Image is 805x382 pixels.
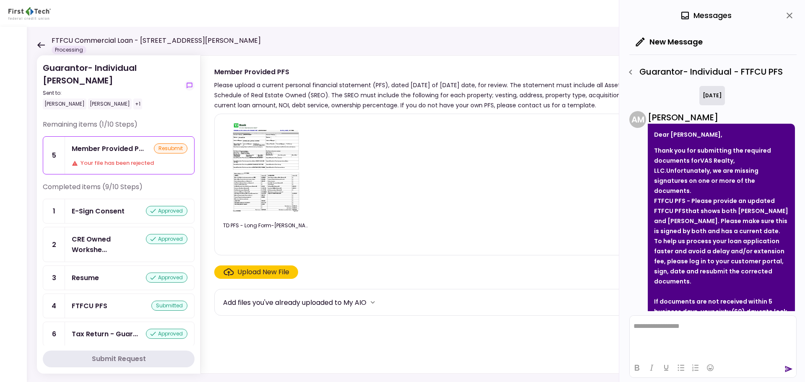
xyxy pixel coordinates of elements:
[43,99,86,109] div: [PERSON_NAME]
[648,111,795,124] div: [PERSON_NAME]
[151,301,187,311] div: submitted
[72,329,138,339] div: Tax Return - Guarantor
[784,365,793,373] button: send
[146,273,187,283] div: approved
[43,227,195,262] a: 2CRE Owned Worksheetapproved
[146,234,187,244] div: approved
[674,362,688,374] button: Bullet list
[699,86,725,105] div: [DATE]
[72,234,146,255] div: CRE Owned Worksheet
[43,89,181,97] div: Sent to:
[184,81,195,91] button: show-messages
[644,362,659,374] button: Italic
[133,99,142,109] div: +1
[52,46,86,54] div: Processing
[43,294,195,318] a: 4FTFCU PFSsubmitted
[654,197,788,235] strong: FTFCU PFS - Please provide an updated FTFCU PFS
[72,143,144,154] div: Member Provided PFS
[8,7,51,20] img: Partner icon
[688,362,703,374] button: Numbered list
[72,301,107,311] div: FTFCU PFS
[154,143,187,153] div: resubmit
[72,159,187,167] div: Your file has been rejected
[366,296,379,309] button: more
[630,316,796,358] iframe: Rich Text Area
[43,265,195,290] a: 3Resumeapproved
[782,8,797,23] button: close
[630,362,644,374] button: Bold
[88,99,132,109] div: [PERSON_NAME]
[146,329,187,339] div: approved
[43,199,65,223] div: 1
[43,199,195,223] a: 1E-Sign Consentapproved
[214,265,298,279] span: Click here to upload the required document
[43,322,195,346] a: 6Tax Return - Guarantorapproved
[214,67,721,77] div: Member Provided PFS
[629,31,709,53] button: New Message
[659,362,673,374] button: Underline
[43,120,195,136] div: Remaining items (1/10 Steps)
[223,222,311,229] div: TD PFS - Long Form-Bawari.pdf
[623,65,797,79] div: Guarantor- Individual - FTFCU PFS
[654,236,789,286] div: To help us process your loan application faster and avoid a delay and/or extension fee, please lo...
[200,55,788,374] div: Member Provided PFSPlease upload a current personal financial statement (PFS), dated [DATE] of [D...
[52,36,261,46] h1: FTFCU Commercial Loan - [STREET_ADDRESS][PERSON_NAME]
[43,62,181,109] div: Guarantor- Individual [PERSON_NAME]
[43,294,65,318] div: 4
[43,136,195,174] a: 5Member Provided PFSresubmitYour file has been rejected
[654,156,735,175] strong: VAS Realty, LLC.
[629,111,646,128] div: A M
[654,296,789,327] div: If documents are not received within 5 business days, your sixty (60) day rate lock may be jeopar...
[72,206,125,216] div: E-Sign Consent
[146,206,187,216] div: approved
[703,362,717,374] button: Emojis
[223,297,366,308] div: Add files you've already uploaded to My AIO
[654,146,789,196] div: Thank you for submitting the required documents for Unfortunately, we are missing signatures on o...
[680,9,732,22] div: Messages
[654,207,788,235] span: that shows both [PERSON_NAME] and [PERSON_NAME]. Please make sure this is signed by both and has ...
[43,322,65,346] div: 6
[43,266,65,290] div: 3
[654,130,789,140] p: Dear [PERSON_NAME],
[214,80,721,110] div: Please upload a current personal financial statement (PFS), dated [DATE] of [DATE] date, for revi...
[237,267,289,277] div: Upload New File
[43,351,195,367] button: Submit Request
[72,273,99,283] div: Resume
[92,354,146,364] div: Submit Request
[43,227,65,262] div: 2
[43,137,65,174] div: 5
[43,182,195,199] div: Completed items (9/10 Steps)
